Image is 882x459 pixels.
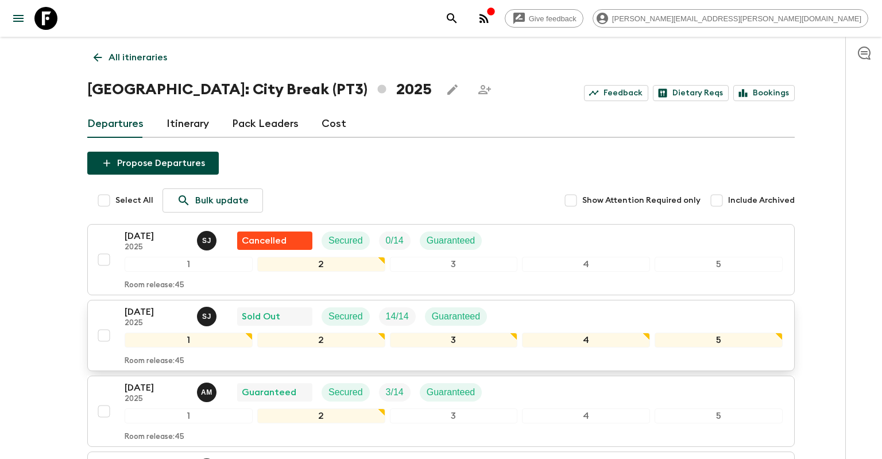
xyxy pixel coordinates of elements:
[125,381,188,395] p: [DATE]
[386,234,404,248] p: 0 / 14
[87,152,219,175] button: Propose Departures
[163,188,263,213] a: Bulk update
[390,257,518,272] div: 3
[125,305,188,319] p: [DATE]
[522,408,650,423] div: 4
[125,433,184,442] p: Room release: 45
[197,310,219,319] span: Sónia Justo
[386,385,404,399] p: 3 / 14
[655,408,783,423] div: 5
[202,236,211,245] p: S J
[87,78,432,101] h1: [GEOGRAPHIC_DATA]: City Break (PT3) 2025
[197,307,219,326] button: SJ
[606,14,868,23] span: [PERSON_NAME][EMAIL_ADDRESS][PERSON_NAME][DOMAIN_NAME]
[87,110,144,138] a: Departures
[87,46,173,69] a: All itineraries
[109,51,167,64] p: All itineraries
[473,78,496,101] span: Share this itinerary
[655,333,783,348] div: 5
[653,85,729,101] a: Dietary Reqs
[440,7,463,30] button: search adventures
[197,386,219,395] span: Ana Margarida Moura
[427,385,475,399] p: Guaranteed
[328,310,363,323] p: Secured
[125,257,253,272] div: 1
[584,85,648,101] a: Feedback
[593,9,868,28] div: [PERSON_NAME][EMAIL_ADDRESS][PERSON_NAME][DOMAIN_NAME]
[237,232,312,250] div: Flash Pack cancellation
[505,9,583,28] a: Give feedback
[322,232,370,250] div: Secured
[87,376,795,447] button: [DATE]2025Ana Margarida MouraGuaranteedSecuredTrip FillGuaranteed12345Room release:45
[390,333,518,348] div: 3
[125,357,184,366] p: Room release: 45
[125,243,188,252] p: 2025
[522,333,650,348] div: 4
[328,385,363,399] p: Secured
[522,257,650,272] div: 4
[197,383,219,402] button: AM
[197,231,219,250] button: SJ
[257,408,385,423] div: 2
[379,232,411,250] div: Trip Fill
[257,257,385,272] div: 2
[125,319,188,328] p: 2025
[125,408,253,423] div: 1
[432,310,481,323] p: Guaranteed
[328,234,363,248] p: Secured
[322,307,370,326] div: Secured
[115,195,153,206] span: Select All
[441,78,464,101] button: Edit this itinerary
[386,310,409,323] p: 14 / 14
[242,234,287,248] p: Cancelled
[167,110,209,138] a: Itinerary
[232,110,299,138] a: Pack Leaders
[125,281,184,290] p: Room release: 45
[427,234,475,248] p: Guaranteed
[655,257,783,272] div: 5
[523,14,583,23] span: Give feedback
[125,395,188,404] p: 2025
[728,195,795,206] span: Include Archived
[733,85,795,101] a: Bookings
[257,333,385,348] div: 2
[582,195,701,206] span: Show Attention Required only
[202,312,211,321] p: S J
[379,307,416,326] div: Trip Fill
[242,385,296,399] p: Guaranteed
[322,110,346,138] a: Cost
[87,224,795,295] button: [DATE]2025Sónia JustoFlash Pack cancellationSecuredTrip FillGuaranteed12345Room release:45
[87,300,795,371] button: [DATE]2025Sónia JustoSold OutSecuredTrip FillGuaranteed12345Room release:45
[201,388,212,397] p: A M
[125,229,188,243] p: [DATE]
[379,383,411,402] div: Trip Fill
[242,310,280,323] p: Sold Out
[7,7,30,30] button: menu
[125,333,253,348] div: 1
[195,194,249,207] p: Bulk update
[197,234,219,244] span: Sónia Justo
[322,383,370,402] div: Secured
[390,408,518,423] div: 3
